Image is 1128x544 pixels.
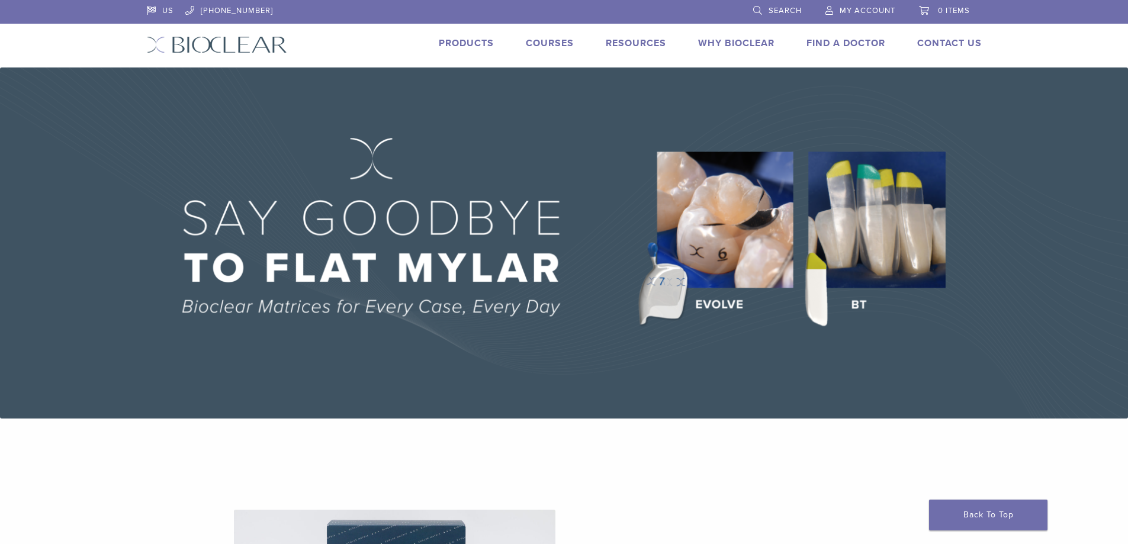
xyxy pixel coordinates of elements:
[938,6,970,15] span: 0 items
[526,37,574,49] a: Courses
[769,6,802,15] span: Search
[917,37,982,49] a: Contact Us
[806,37,885,49] a: Find A Doctor
[840,6,895,15] span: My Account
[439,37,494,49] a: Products
[606,37,666,49] a: Resources
[929,500,1047,530] a: Back To Top
[147,36,287,53] img: Bioclear
[698,37,775,49] a: Why Bioclear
